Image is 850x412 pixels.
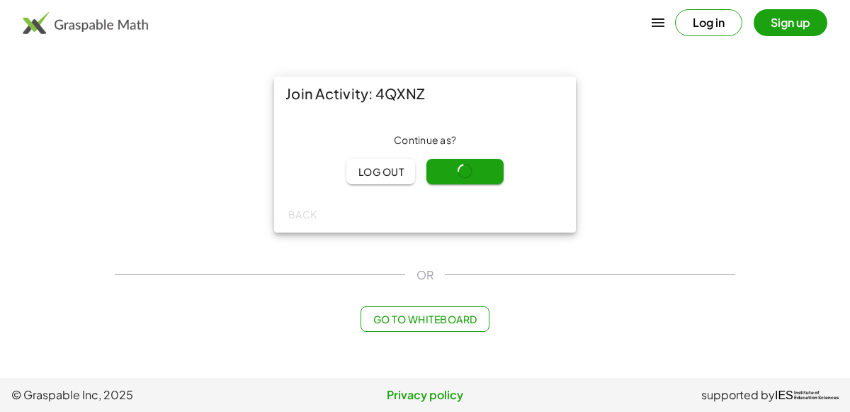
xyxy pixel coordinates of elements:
span: supported by [701,386,775,403]
span: IES [775,389,793,402]
button: Log in [675,9,742,36]
span: Go to Whiteboard [373,313,477,325]
span: Log out [358,165,404,178]
span: Institute of Education Sciences [794,391,839,401]
button: Sign up [754,9,827,36]
button: Go to Whiteboard [361,306,489,332]
a: Privacy policy [287,386,562,403]
span: © Graspable Inc, 2025 [11,386,287,403]
div: Join Activity: 4QXNZ [274,77,576,111]
span: OR [416,267,433,284]
button: Log out [346,159,415,184]
a: IESInstitute ofEducation Sciences [775,386,839,403]
div: Continue as ? [285,133,565,147]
